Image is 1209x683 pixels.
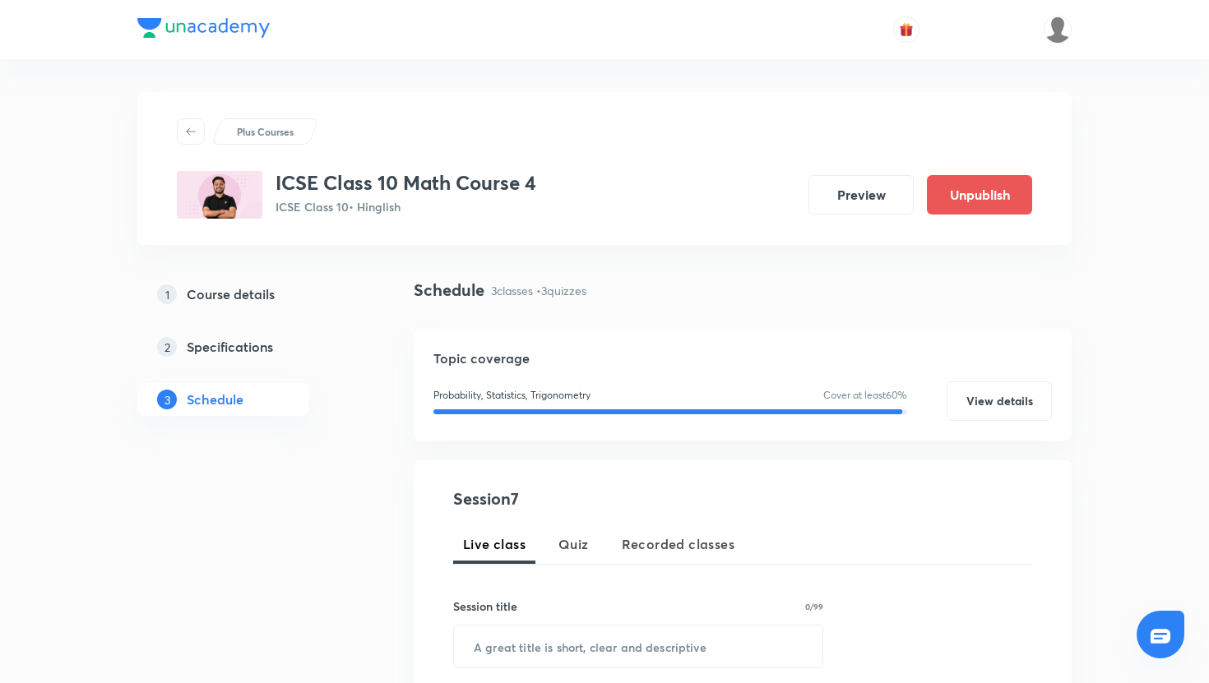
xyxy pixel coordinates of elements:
h5: Specifications [187,337,273,357]
span: Recorded classes [622,534,734,554]
h6: Session title [453,598,517,615]
h5: Topic coverage [433,348,1052,368]
span: Quiz [558,534,589,554]
p: 3 classes [491,282,533,299]
button: Preview [808,175,914,215]
h5: Course details [187,284,275,304]
p: ICSE Class 10 • Hinglish [276,198,536,215]
h5: Schedule [187,390,243,409]
p: 0/99 [805,602,823,611]
img: Company Logo [137,18,270,38]
img: avatar [899,22,914,37]
h4: Schedule [414,278,484,302]
button: Unpublish [927,175,1032,215]
a: 1Course details [137,278,361,311]
a: 2Specifications [137,330,361,363]
p: 1 [157,284,177,304]
img: 2F37BA12-CB2E-41BB-80A4-1CD887894CCD_plus.png [177,171,262,219]
p: 3 [157,390,177,409]
p: • 3 quizzes [536,282,586,299]
p: Cover at least 60 % [823,388,907,403]
a: Company Logo [137,18,270,42]
button: avatar [893,16,919,43]
p: Plus Courses [237,124,294,139]
button: View details [947,381,1052,421]
h3: ICSE Class 10 Math Course 4 [276,171,536,195]
img: Muzzamil [1044,16,1072,44]
p: 2 [157,337,177,357]
input: A great title is short, clear and descriptive [454,625,822,667]
p: Probability, Statistics, Trigonometry [433,388,591,403]
h4: Session 7 [453,487,753,511]
span: Live class [463,534,526,554]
